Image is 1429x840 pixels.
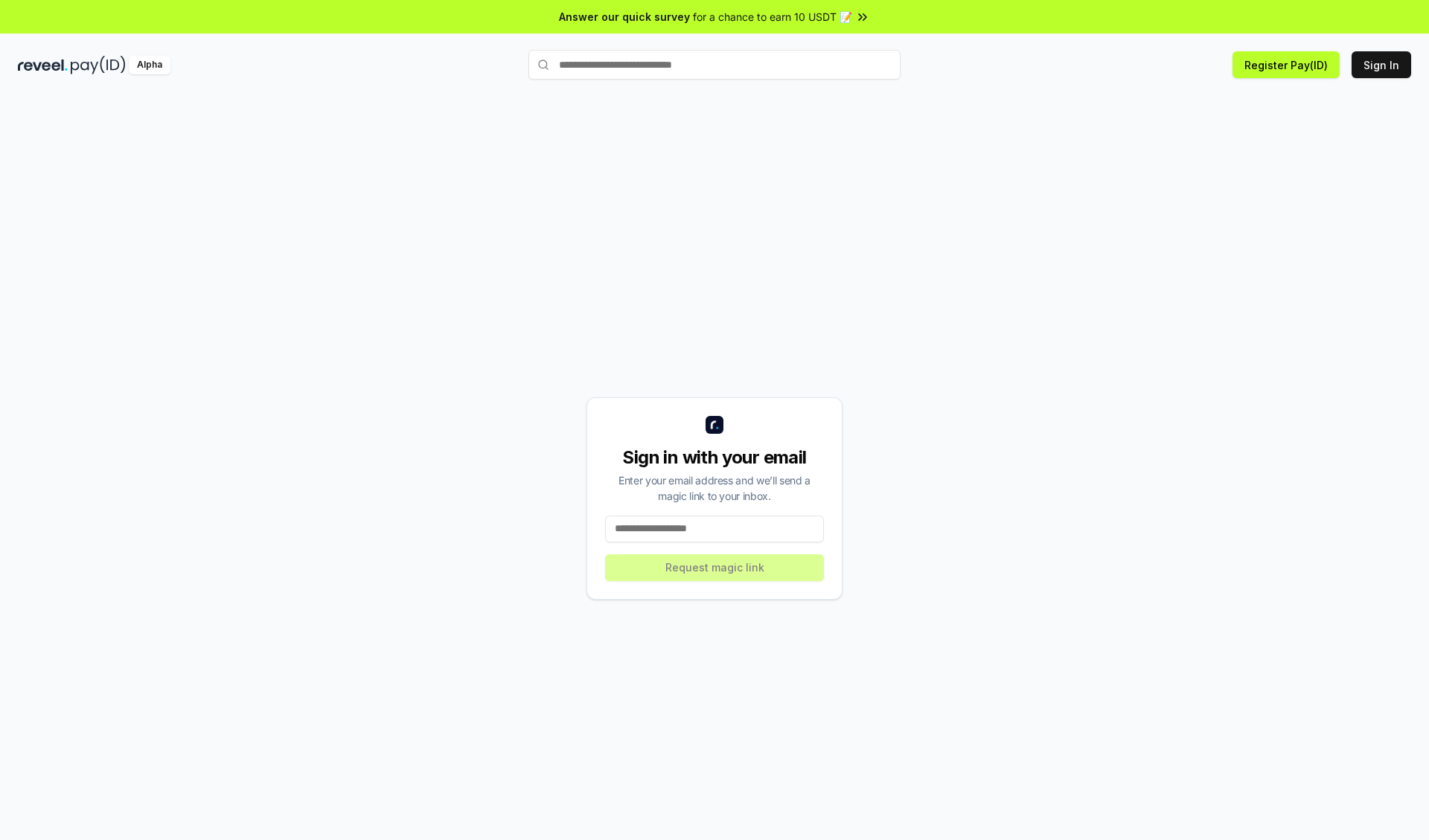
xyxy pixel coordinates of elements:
img: reveel_dark [18,56,68,74]
img: pay_id [71,56,126,74]
div: Enter your email address and we’ll send a magic link to your inbox. [605,472,824,504]
div: Alpha [129,56,170,74]
span: Answer our quick survey [559,9,690,25]
img: logo_small [706,416,723,434]
button: Register Pay(ID) [1233,51,1340,78]
button: Sign In [1352,51,1411,78]
span: for a chance to earn 10 USDT 📝 [693,9,852,25]
div: Sign in with your email [605,446,824,469]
